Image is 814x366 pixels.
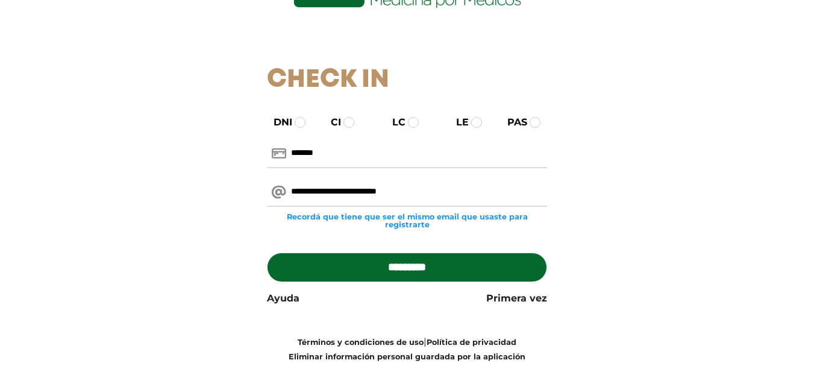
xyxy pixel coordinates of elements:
[381,115,405,130] label: LC
[267,65,547,95] h1: Check In
[427,338,516,347] a: Política de privacidad
[496,115,527,130] label: PAS
[267,291,299,306] a: Ayuda
[289,352,525,361] a: Eliminar información personal guardada por la aplicación
[263,115,292,130] label: DNI
[445,115,469,130] label: LE
[298,338,424,347] a: Términos y condiciones de uso
[258,335,556,364] div: |
[486,291,547,306] a: Primera vez
[267,213,547,229] small: Recordá que tiene que ser el mismo email que usaste para registrarte
[320,115,341,130] label: CI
